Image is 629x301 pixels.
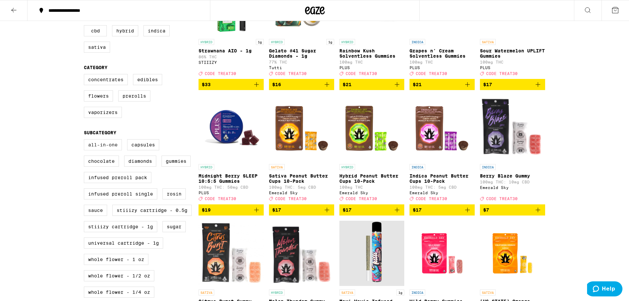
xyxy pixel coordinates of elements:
img: Emerald Sky - Melon Thunder Gummy [269,221,334,286]
div: Emerald Sky [410,191,475,195]
button: Add to bag [269,79,334,90]
img: Emerald Sky - Hybrid Peanut Butter Cups 10-Pack [339,95,405,161]
span: CODE TREAT30 [416,71,447,76]
a: Open page for Sativa Peanut Butter Cups 10-Pack from Emerald Sky [269,95,334,204]
span: $17 [413,207,422,213]
button: Add to bag [339,204,405,216]
span: CODE TREAT30 [346,71,377,76]
span: CODE TREAT30 [346,197,377,201]
legend: Category [84,65,107,70]
p: 100mg THC [480,60,545,64]
img: Emerald Sky - Wild Berry Gummies [410,221,475,286]
a: Open page for Hybrid Peanut Butter Cups 10-Pack from Emerald Sky [339,95,405,204]
p: Hybrid Peanut Butter Cups 10-Pack [339,173,405,184]
button: Add to bag [410,204,475,216]
label: Concentrates [84,74,128,85]
p: HYBRID [339,39,355,45]
span: CODE TREAT30 [275,71,307,76]
label: Prerolls [118,90,150,102]
img: Tutti - Maui Wowie Infused - 1g [339,221,405,286]
p: Indica Peanut Butter Cups 10-Pack [410,173,475,184]
p: Sour Watermelon UPLIFT Gummies [480,48,545,59]
span: CODE TREAT30 [205,71,236,76]
label: Gummies [162,156,191,167]
p: SATIVA [269,164,285,170]
p: Strawnana AIO - 1g [199,48,264,53]
p: Gelato #41 Sugar Diamonds - 1g [269,48,334,59]
label: All-In-One [84,139,122,150]
div: Emerald Sky [339,191,405,195]
a: Open page for Indica Peanut Butter Cups 10-Pack from Emerald Sky [410,95,475,204]
span: CODE TREAT30 [205,197,236,201]
p: SATIVA [339,290,355,295]
label: Edibles [133,74,162,85]
label: Whole Flower - 1 oz [84,254,148,265]
button: Add to bag [269,204,334,216]
span: $21 [413,82,422,87]
div: PLUS [199,191,264,195]
span: $21 [343,82,352,87]
img: Emerald Sky - Berry Blaze Gummy [480,95,545,161]
button: Add to bag [480,79,545,90]
p: Midnight Berry SLEEP 10:5:5 Gummies [199,173,264,184]
div: Emerald Sky [269,191,334,195]
img: Emerald Sky - Sativa Peanut Butter Cups 10-Pack [269,95,334,161]
p: SATIVA [199,290,214,295]
img: Emerald Sky - Indica Peanut Butter Cups 10-Pack [410,95,475,161]
p: 1g [396,290,404,295]
p: HYBRID [199,164,214,170]
button: Add to bag [199,79,264,90]
label: Diamonds [124,156,156,167]
img: PLUS - Midnight Berry SLEEP 10:5:5 Gummies [199,95,264,161]
button: Add to bag [410,79,475,90]
label: Hybrid [112,25,138,36]
p: Berry Blaze Gummy [480,173,545,179]
div: PLUS [339,66,405,70]
label: Infused Preroll Single [84,188,157,199]
p: SATIVA [480,39,496,45]
legend: Subcategory [84,130,116,135]
a: Open page for Midnight Berry SLEEP 10:5:5 Gummies from PLUS [199,95,264,204]
p: 100mg THC: 5mg CBD [269,185,334,189]
p: 100mg THC: 10mg CBD [480,180,545,184]
span: $17 [343,207,352,213]
p: HYBRID [339,164,355,170]
span: CODE TREAT30 [486,197,518,201]
label: STIIIZY Cartridge - 1g [84,221,157,232]
p: HYBRID [199,39,214,45]
div: PLUS [410,66,475,70]
span: $16 [272,82,281,87]
label: CBD [84,25,107,36]
p: 77% THC [269,60,334,64]
p: INDICA [410,290,425,295]
label: Indica [143,25,170,36]
p: Rainbow Kush Solventless Gummies [339,48,405,59]
div: Tutti [269,66,334,70]
button: Add to bag [339,79,405,90]
p: 100mg THC: 50mg CBD [199,185,264,189]
div: PLUS [480,66,545,70]
p: Sativa Peanut Butter Cups 10-Pack [269,173,334,184]
p: INDICA [410,39,425,45]
label: Sauce [84,205,107,216]
label: Chocolate [84,156,119,167]
p: 1g [326,39,334,45]
label: Infused Preroll Pack [84,172,151,183]
label: Flowers [84,90,113,102]
p: HYBRID [269,39,285,45]
label: Capsules [127,139,159,150]
img: Emerald Sky - California Orange Gummies [480,221,545,286]
div: STIIIZY [199,60,264,65]
p: INDICA [410,164,425,170]
span: CODE TREAT30 [416,197,447,201]
div: Emerald Sky [480,185,545,190]
label: Universal Cartridge - 1g [84,237,163,249]
p: SATIVA [480,290,496,295]
label: Whole Flower - 1/2 oz [84,270,154,281]
span: CODE TREAT30 [275,197,307,201]
p: HYBRID [269,290,285,295]
p: 100mg THC [410,60,475,64]
img: Emerald Sky - Citrus Burst Gummy [199,221,264,286]
a: Open page for Berry Blaze Gummy from Emerald Sky [480,95,545,204]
